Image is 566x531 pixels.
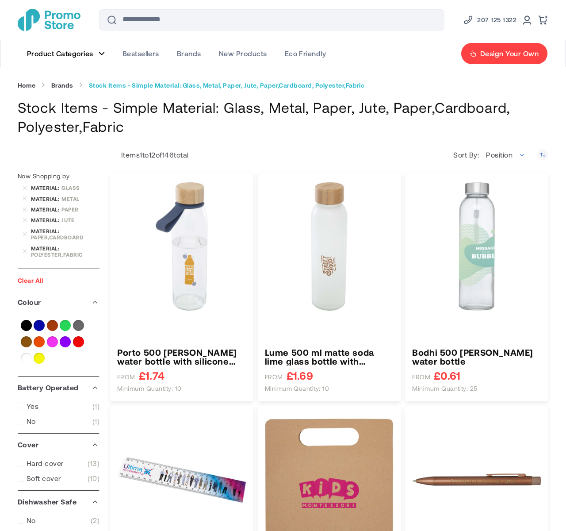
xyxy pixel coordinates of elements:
span: New Products [219,49,267,58]
a: Lume 500 ml matte soda lime glass bottle with bamboo lid [265,348,394,366]
div: Jute [61,217,99,223]
img: Bodhi 500 ml glass water bottle [412,182,541,311]
span: FROM [412,373,430,381]
span: Material [31,217,61,223]
span: Design Your Own [480,49,539,58]
h1: Stock Items - Simple Material: Glass, Metal, Paper, Jute, Paper,Cardboard, Polyester,Fabric [18,98,548,136]
span: Minimum quantity: 25 [412,385,478,392]
span: Minimum quantity: 10 [117,385,182,392]
span: Yes [27,402,38,411]
span: Material [31,206,61,212]
div: Polyester,Fabric [31,251,99,258]
span: Soft cover [27,474,61,483]
span: Now Shopping by [18,172,69,180]
span: Material [31,196,61,202]
a: Eco Friendly [276,40,335,67]
div: Metal [61,196,99,202]
span: £1.69 [287,370,313,381]
a: store logo [18,9,80,31]
a: Hard cover 13 [18,459,99,468]
a: Remove Material Paper,Cardboard [22,231,27,237]
span: 146 [162,150,174,159]
img: Lume 500 ml matte soda lime glass bottle with bamboo lid [265,182,394,311]
div: Paper [61,206,99,212]
a: Bestsellers [114,40,168,67]
a: Purple [60,336,71,347]
a: Yes 1 [18,402,99,411]
p: Items to of total [110,150,189,159]
a: New Products [210,40,276,67]
span: Position [486,150,512,159]
a: Black [21,320,32,331]
strong: Stock Items - Simple Material: Glass, Metal, Paper, Jute, Paper,Cardboard, Polyester,Fabric [89,81,365,89]
a: Brands [51,81,73,89]
a: Remove Material Paper [22,207,27,212]
a: Yellow [34,353,45,364]
a: Natural [21,336,32,347]
a: Bodhi 500 ml glass water bottle [412,348,541,366]
h3: Bodhi 500 [PERSON_NAME] water bottle [412,348,541,366]
a: Blue [34,320,45,331]
label: Sort By [453,150,481,159]
span: £0.61 [434,370,460,381]
a: Grey [73,320,84,331]
a: Brown [47,320,58,331]
span: FROM [265,373,283,381]
h3: Porto 500 [PERSON_NAME] water bottle with silicone handle and bamboo lid [117,348,246,366]
a: No 2 [18,516,99,525]
span: Material [31,245,61,251]
span: 1 [92,402,99,411]
a: No 1 [18,417,99,426]
a: Design Your Own [461,42,548,65]
span: Bestsellers [122,49,159,58]
a: Remove Material Glass [22,185,27,190]
img: Porto 500 ml glass water bottle with silicone handle and bamboo lid [117,182,246,311]
a: Porto 500 ml glass water bottle with silicone handle and bamboo lid [117,348,246,366]
span: 2 [91,516,99,525]
span: No [27,417,36,426]
span: 1 [140,150,142,159]
a: Soft cover 10 [18,474,99,483]
div: Dishwasher Safe [18,491,99,513]
a: Brands [168,40,210,67]
a: Red [73,336,84,347]
span: Hard cover [27,459,64,468]
a: Orange [34,336,45,347]
span: 10 [88,474,99,483]
a: White [21,353,32,364]
button: Search [101,9,122,31]
img: Promotional Merchandise [18,9,80,31]
a: Remove Material Jute [22,218,27,223]
div: Colour [18,291,99,313]
div: Paper,Cardboard [31,234,99,240]
a: Green [60,320,71,331]
div: Battery Operated [18,377,99,399]
a: Phone [463,15,516,25]
a: Pink [47,336,58,347]
span: 12 [149,150,156,159]
span: FROM [117,373,135,381]
span: Material [31,185,61,191]
div: Cover [18,434,99,456]
a: Remove Material Metal [22,196,27,201]
span: Minimum quantity: 10 [265,385,329,392]
span: 1 [92,417,99,426]
div: Glass [61,185,99,191]
span: 13 [88,459,99,468]
span: No [27,516,36,525]
a: Product Categories [18,40,114,67]
span: Eco Friendly [285,49,326,58]
span: Brands [177,49,201,58]
a: Set Descending Direction [537,149,548,160]
span: 207 125 1322 [477,15,516,25]
span: £1.74 [139,370,164,381]
a: Clear All [18,277,43,284]
span: Material [31,228,61,234]
span: Product Categories [27,49,93,58]
span: Position [481,146,531,164]
a: Home [18,81,36,89]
